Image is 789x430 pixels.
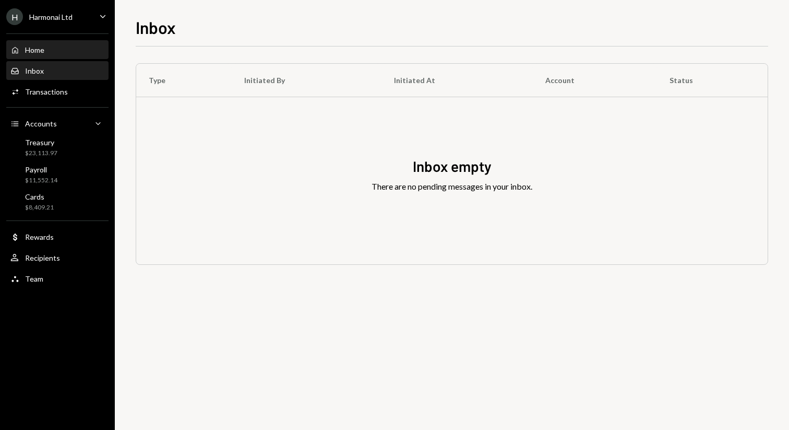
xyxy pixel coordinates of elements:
[6,269,109,288] a: Team
[533,64,656,97] th: Account
[232,64,382,97] th: Initiated By
[6,135,109,160] a: Treasury$23,113.97
[657,64,768,97] th: Status
[25,149,57,158] div: $23,113.97
[6,114,109,133] a: Accounts
[6,227,109,246] a: Rewards
[136,17,176,38] h1: Inbox
[25,203,54,212] div: $8,409.21
[25,233,54,241] div: Rewards
[6,189,109,214] a: Cards$8,409.21
[25,274,43,283] div: Team
[6,8,23,25] div: H
[25,192,54,201] div: Cards
[136,64,232,97] th: Type
[6,40,109,59] a: Home
[6,162,109,187] a: Payroll$11,552.14
[381,64,533,97] th: Initiated At
[6,61,109,80] a: Inbox
[25,87,68,96] div: Transactions
[25,253,60,262] div: Recipients
[25,66,44,75] div: Inbox
[25,176,57,185] div: $11,552.14
[25,45,44,54] div: Home
[25,138,57,147] div: Treasury
[25,119,57,128] div: Accounts
[6,82,109,101] a: Transactions
[25,165,57,174] div: Payroll
[413,156,492,177] div: Inbox empty
[372,180,532,193] div: There are no pending messages in your inbox.
[6,248,109,267] a: Recipients
[29,13,73,21] div: Harmonai Ltd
